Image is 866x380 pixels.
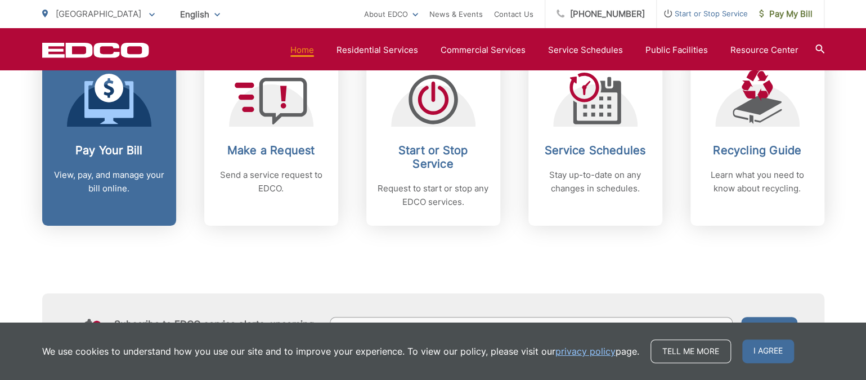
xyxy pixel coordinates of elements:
[548,43,623,57] a: Service Schedules
[741,317,797,343] button: Submit
[540,144,651,157] h2: Service Schedules
[742,339,794,363] span: I agree
[555,345,616,358] a: privacy policy
[114,319,319,341] h4: Subscribe to EDCO service alerts, upcoming events & environmental news:
[216,144,327,157] h2: Make a Request
[56,8,141,19] span: [GEOGRAPHIC_DATA]
[441,43,526,57] a: Commercial Services
[53,144,165,157] h2: Pay Your Bill
[330,317,733,343] input: Enter your email address...
[730,43,798,57] a: Resource Center
[216,168,327,195] p: Send a service request to EDCO.
[204,53,338,226] a: Make a Request Send a service request to EDCO.
[494,7,533,21] a: Contact Us
[172,5,228,24] span: English
[364,7,418,21] a: About EDCO
[290,43,314,57] a: Home
[429,7,483,21] a: News & Events
[759,7,813,21] span: Pay My Bill
[528,53,662,226] a: Service Schedules Stay up-to-date on any changes in schedules.
[378,182,489,209] p: Request to start or stop any EDCO services.
[690,53,824,226] a: Recycling Guide Learn what you need to know about recycling.
[42,53,176,226] a: Pay Your Bill View, pay, and manage your bill online.
[540,168,651,195] p: Stay up-to-date on any changes in schedules.
[650,339,731,363] a: Tell me more
[702,144,813,157] h2: Recycling Guide
[336,43,418,57] a: Residential Services
[53,168,165,195] p: View, pay, and manage your bill online.
[378,144,489,171] h2: Start or Stop Service
[42,345,639,358] p: We use cookies to understand how you use our site and to improve your experience. To view our pol...
[42,42,149,58] a: EDCD logo. Return to the homepage.
[702,168,813,195] p: Learn what you need to know about recycling.
[645,43,708,57] a: Public Facilities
